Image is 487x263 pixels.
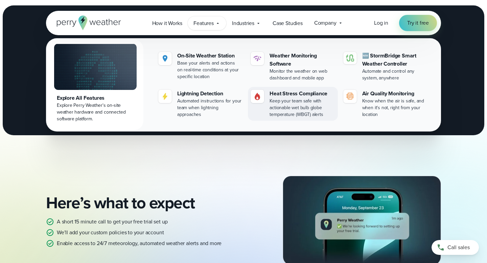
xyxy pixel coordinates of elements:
div: On-Site Weather Station [177,52,242,60]
div: Air Quality Monitoring [362,90,427,98]
p: A short 15 minute call to get your free trial set up [57,218,168,226]
a: On-Site Weather Station Base your alerts and actions on real-time conditions at your specific loc... [156,49,245,83]
a: How it Works [146,16,188,30]
span: Try it free [407,19,429,27]
span: Call sales [447,243,470,252]
div: Base your alerts and actions on real-time conditions at your specific location [177,60,242,80]
img: stormbridge-icon-V6.svg [346,54,354,62]
a: Case Studies [267,16,308,30]
div: Lightning Detection [177,90,242,98]
a: Heat Stress Compliance Keep your team safe with actionable wet bulb globe temperature (WBGT) alerts [248,87,338,121]
div: Weather Monitoring Software [270,52,335,68]
img: lightning-icon.svg [161,92,169,100]
img: Gas.svg [253,92,261,100]
div: Know when the air is safe, and when it's not, right from your location [362,98,427,118]
span: Industries [232,19,254,27]
div: Automate and control any system, anywhere [362,68,427,81]
img: aqi-icon.svg [346,92,354,100]
h2: Here’s what to expect [46,193,238,212]
div: Explore Perry Weather's on-site weather hardware and connected software platform. [57,102,134,122]
span: How it Works [152,19,182,27]
span: Company [314,19,337,27]
a: Try it free [399,15,437,31]
div: Monitor the weather on web dashboard and mobile app [270,68,335,81]
div: 🆕 StormBridge Smart Weather Controller [362,52,427,68]
a: 🆕 StormBridge Smart Weather Controller Automate and control any system, anywhere [341,49,430,84]
span: Case Studies [273,19,303,27]
a: Air Quality Monitoring Know when the air is safe, and when it's not, right from your location [341,87,430,121]
div: Explore All Features [57,94,134,102]
div: Heat Stress Compliance [270,90,335,98]
p: We’ll add your custom policies to your account [57,229,164,237]
img: Location.svg [161,54,169,63]
a: Explore All Features Explore Perry Weather's on-site weather hardware and connected software plat... [47,40,143,130]
a: Weather Monitoring Software Monitor the weather on web dashboard and mobile app [248,49,338,84]
div: Automated instructions for your team when lightning approaches [177,98,242,118]
span: Features [193,19,214,27]
div: Keep your team safe with actionable wet bulb globe temperature (WBGT) alerts [270,98,335,118]
p: Enable access to 24/7 meteorology, automated weather alerts and more [57,239,222,247]
a: Lightning Detection Automated instructions for your team when lightning approaches [156,87,245,121]
img: software-icon.svg [253,54,261,63]
a: Call sales [432,240,479,255]
a: Log in [374,19,388,27]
